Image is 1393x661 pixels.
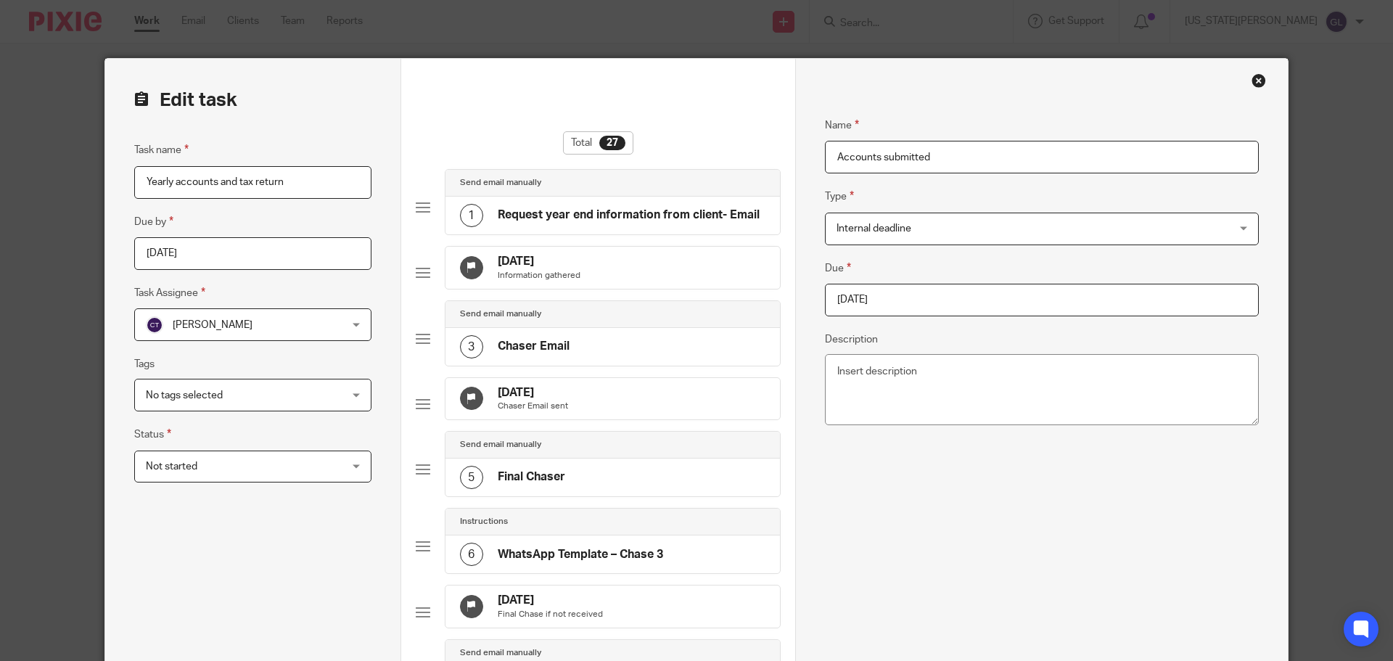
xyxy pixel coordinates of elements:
label: Task Assignee [134,284,205,301]
span: Not started [146,461,197,472]
h4: Chaser Email [498,339,570,354]
h4: Send email manually [460,308,541,320]
div: 6 [460,543,483,566]
h4: Final Chaser [498,469,565,485]
label: Tags [134,357,155,371]
h4: Instructions [460,516,508,527]
input: Pick a date [825,284,1259,316]
span: No tags selected [146,390,223,401]
div: 1 [460,204,483,227]
p: Chaser Email sent [498,401,568,412]
input: Pick a date [134,237,371,270]
div: Total [563,131,633,155]
h2: Edit task [134,88,371,112]
div: 5 [460,466,483,489]
span: Internal deadline [837,223,911,234]
h4: [DATE] [498,254,580,269]
h4: [DATE] [498,593,603,608]
span: [PERSON_NAME] [173,320,252,330]
div: 27 [599,136,625,150]
label: Due [825,260,851,276]
img: svg%3E [146,316,163,334]
label: Name [825,117,859,134]
label: Type [825,188,854,205]
p: Final Chase if not received [498,609,603,620]
div: Close this dialog window [1252,73,1266,88]
h4: WhatsApp Template – Chase 3 [498,547,663,562]
h4: Send email manually [460,177,541,189]
h4: Send email manually [460,439,541,451]
label: Status [134,426,171,443]
h4: Request year end information from client- Email [498,208,760,223]
label: Due by [134,213,173,230]
div: 3 [460,335,483,358]
h4: Send email manually [460,647,541,659]
label: Description [825,332,878,347]
h4: [DATE] [498,385,568,401]
label: Task name [134,141,189,158]
p: Information gathered [498,270,580,282]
